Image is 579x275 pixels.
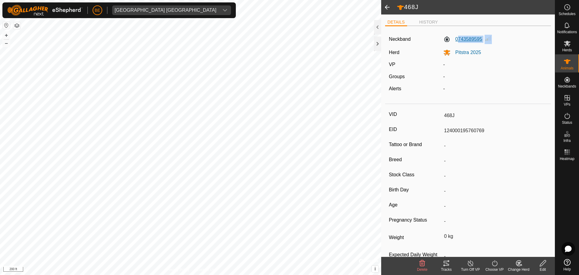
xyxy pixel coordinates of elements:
[485,35,492,42] img: Signal strength
[389,126,442,133] label: EID
[558,85,576,88] span: Neckbands
[417,267,428,272] span: Delete
[375,266,376,271] span: i
[443,62,445,67] app-display-virtual-paddock-transition: -
[558,12,575,16] span: Schedules
[562,48,572,52] span: Herds
[560,157,574,161] span: Heatmap
[564,103,570,106] span: VPs
[434,267,458,272] div: Tracks
[3,22,10,29] button: Reset Map
[7,5,83,16] img: Gallagher Logo
[389,36,411,43] label: Neckband
[563,267,571,271] span: Help
[3,40,10,47] button: –
[458,267,482,272] div: Turn Off VP
[389,110,442,118] label: VID
[507,267,531,272] div: Change Herd
[389,216,442,224] label: Pregnancy Status
[443,36,482,43] label: 0743589595
[389,251,442,266] label: Expected Daily Weight Gain
[385,19,407,26] li: DETAILS
[389,86,401,91] label: Alerts
[557,30,577,34] span: Notifications
[561,66,574,70] span: Animals
[441,73,550,80] div: -
[397,3,555,11] h2: 468J
[562,121,572,124] span: Status
[389,171,442,179] label: Stock Class
[563,139,571,142] span: Infra
[531,267,555,272] div: Edit
[389,156,442,164] label: Breed
[389,231,442,244] label: Weight
[13,22,21,29] button: Map Layers
[389,74,405,79] label: Groups
[197,267,214,273] a: Contact Us
[115,8,217,13] div: [GEOGRAPHIC_DATA] [GEOGRAPHIC_DATA]
[167,267,189,273] a: Privacy Policy
[389,201,442,209] label: Age
[389,50,400,55] label: Herd
[451,50,481,55] span: Pitstra 2025
[389,141,442,149] label: Tattoo or Brand
[219,5,231,15] div: dropdown trigger
[417,19,440,25] li: HISTORY
[389,186,442,194] label: Birth Day
[372,266,378,272] button: i
[389,62,395,67] label: VP
[441,85,550,92] div: -
[555,257,579,273] a: Help
[95,7,100,14] span: BE
[482,267,507,272] div: Choose VP
[112,5,219,15] span: Olds College Alberta
[3,32,10,39] button: +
